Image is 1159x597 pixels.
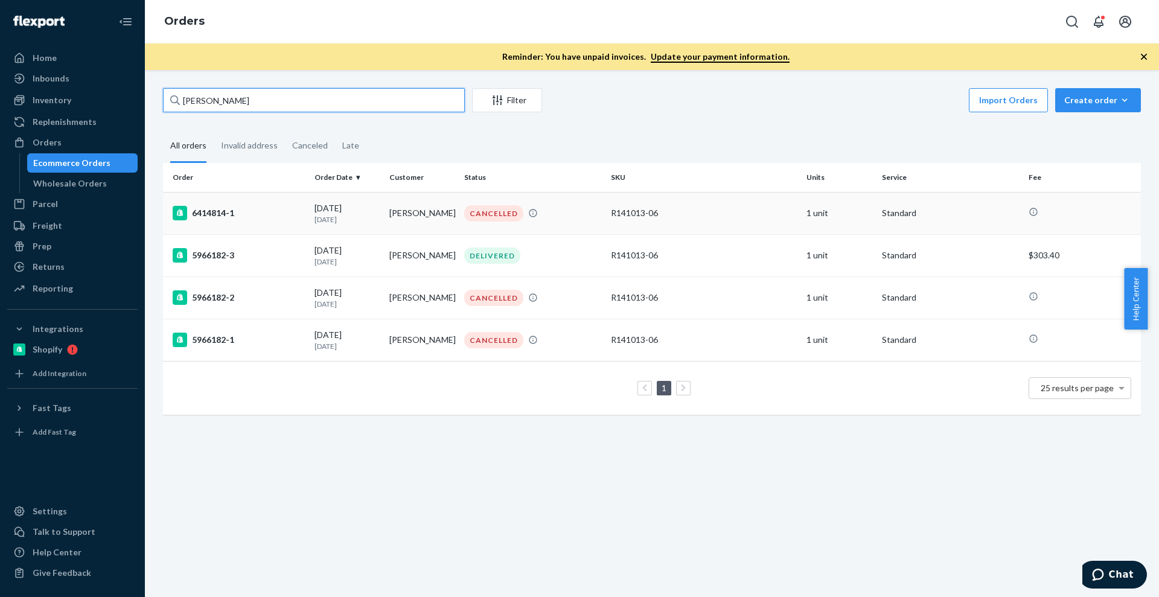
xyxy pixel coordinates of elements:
iframe: Opens a widget where you can chat to one of our agents [1082,561,1147,591]
a: Add Integration [7,364,138,383]
div: CANCELLED [464,205,523,222]
div: DELIVERED [464,247,520,264]
div: Parcel [33,198,58,210]
button: Close Navigation [113,10,138,34]
th: Units [802,163,876,192]
th: Order Date [310,163,385,192]
a: Home [7,48,138,68]
p: Standard [882,249,1019,261]
div: Inbounds [33,72,69,85]
div: Help Center [33,546,81,558]
div: CANCELLED [464,332,523,348]
div: Orders [33,136,62,148]
div: R141013-06 [611,249,797,261]
a: Freight [7,216,138,235]
a: Prep [7,237,138,256]
th: Order [163,163,310,192]
button: Filter [472,88,542,112]
div: Canceled [292,130,328,161]
div: Prep [33,240,51,252]
button: Open notifications [1087,10,1111,34]
div: Returns [33,261,65,273]
p: Standard [882,292,1019,304]
th: Fee [1024,163,1141,192]
div: All orders [170,130,206,163]
a: Ecommerce Orders [27,153,138,173]
a: Parcel [7,194,138,214]
td: 1 unit [802,192,876,234]
div: R141013-06 [611,292,797,304]
div: [DATE] [314,329,380,351]
div: [DATE] [314,202,380,225]
div: Freight [33,220,62,232]
th: Service [877,163,1024,192]
a: Add Fast Tag [7,423,138,442]
td: [PERSON_NAME] [385,276,459,319]
td: [PERSON_NAME] [385,234,459,276]
a: Replenishments [7,112,138,132]
img: Flexport logo [13,16,65,28]
button: Integrations [7,319,138,339]
div: Settings [33,505,67,517]
p: Standard [882,207,1019,219]
td: 1 unit [802,276,876,319]
div: R141013-06 [611,334,797,346]
th: SKU [606,163,802,192]
a: Help Center [7,543,138,562]
div: 5966182-2 [173,290,305,305]
a: Inventory [7,91,138,110]
div: Create order [1064,94,1132,106]
div: Add Fast Tag [33,427,76,437]
div: 5966182-3 [173,248,305,263]
div: Filter [473,94,541,106]
div: Inventory [33,94,71,106]
th: Status [459,163,606,192]
div: Home [33,52,57,64]
div: [DATE] [314,244,380,267]
a: Reporting [7,279,138,298]
td: 1 unit [802,234,876,276]
p: Standard [882,334,1019,346]
button: Import Orders [969,88,1048,112]
div: CANCELLED [464,290,523,306]
div: Integrations [33,323,83,335]
button: Open account menu [1113,10,1137,34]
div: Wholesale Orders [33,177,107,190]
div: Invalid address [221,130,278,161]
a: Orders [164,14,205,28]
button: Talk to Support [7,522,138,541]
div: Give Feedback [33,567,91,579]
a: Returns [7,257,138,276]
span: 25 results per page [1041,383,1114,393]
div: R141013-06 [611,207,797,219]
button: Open Search Box [1060,10,1084,34]
p: [DATE] [314,257,380,267]
button: Help Center [1124,268,1148,330]
a: Inbounds [7,69,138,88]
ol: breadcrumbs [155,4,214,39]
a: Shopify [7,340,138,359]
div: Replenishments [33,116,97,128]
a: Page 1 is your current page [659,383,669,393]
td: [PERSON_NAME] [385,319,459,361]
p: [DATE] [314,299,380,309]
a: Orders [7,133,138,152]
button: Fast Tags [7,398,138,418]
div: Shopify [33,343,62,356]
a: Wholesale Orders [27,174,138,193]
td: $303.40 [1024,234,1141,276]
div: Add Integration [33,368,86,378]
div: Reporting [33,283,73,295]
button: Create order [1055,88,1141,112]
div: Talk to Support [33,526,95,538]
p: [DATE] [314,341,380,351]
td: [PERSON_NAME] [385,192,459,234]
div: Fast Tags [33,402,71,414]
div: Ecommerce Orders [33,157,110,169]
div: Customer [389,172,455,182]
a: Update your payment information. [651,51,790,63]
div: Late [342,130,359,161]
button: Give Feedback [7,563,138,583]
